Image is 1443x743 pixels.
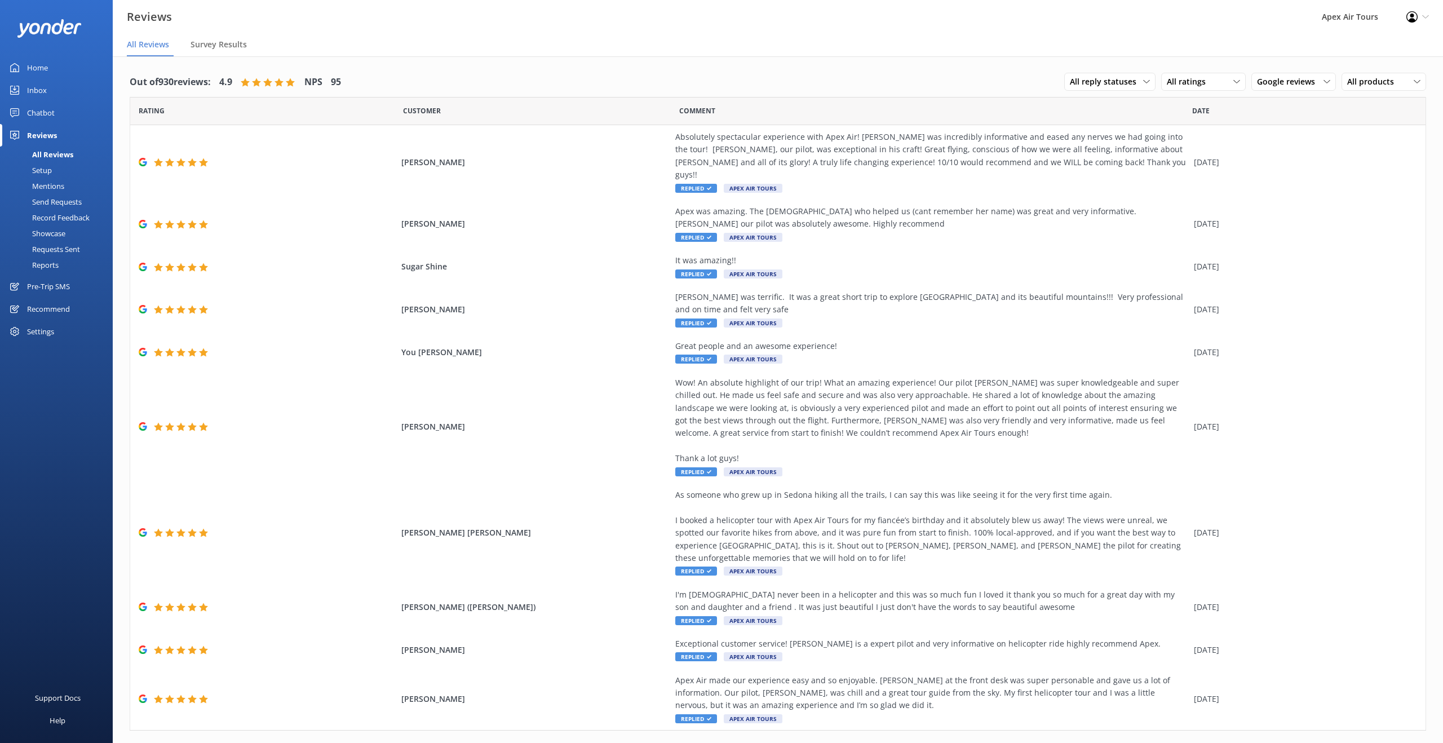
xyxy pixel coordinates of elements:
[27,79,47,101] div: Inbox
[675,616,717,625] span: Replied
[7,241,80,257] div: Requests Sent
[675,467,717,476] span: Replied
[27,124,57,147] div: Reviews
[724,184,782,193] span: Apex Air Tours
[675,567,717,576] span: Replied
[1194,693,1411,705] div: [DATE]
[724,616,782,625] span: Apex Air Tours
[1194,601,1411,613] div: [DATE]
[401,421,670,433] span: [PERSON_NAME]
[1257,76,1322,88] span: Google reviews
[7,257,59,273] div: Reports
[675,355,717,364] span: Replied
[27,298,70,320] div: Recommend
[724,319,782,328] span: Apex Air Tours
[127,39,169,50] span: All Reviews
[1167,76,1212,88] span: All ratings
[401,601,670,613] span: [PERSON_NAME] ([PERSON_NAME])
[7,147,73,162] div: All Reviews
[331,75,341,90] h4: 95
[27,320,54,343] div: Settings
[7,194,82,210] div: Send Requests
[403,105,441,116] span: Date
[7,225,65,241] div: Showcase
[724,652,782,661] span: Apex Air Tours
[401,693,670,705] span: [PERSON_NAME]
[675,377,1188,465] div: Wow! An absolute highlight of our trip! What an amazing experience! Our pilot [PERSON_NAME] was s...
[1347,76,1401,88] span: All products
[724,567,782,576] span: Apex Air Tours
[675,269,717,278] span: Replied
[7,210,113,225] a: Record Feedback
[7,225,113,241] a: Showcase
[675,589,1188,614] div: I'm [DEMOGRAPHIC_DATA] never been in a helicopter and this was so much fun I loved it thank you s...
[1194,421,1411,433] div: [DATE]
[675,638,1188,650] div: Exceptional customer service! [PERSON_NAME] is a expert pilot and very informative on helicopter ...
[27,56,48,79] div: Home
[7,257,113,273] a: Reports
[130,75,211,90] h4: Out of 930 reviews:
[401,346,670,359] span: You [PERSON_NAME]
[675,319,717,328] span: Replied
[27,101,55,124] div: Chatbot
[17,19,82,38] img: yonder-white-logo.png
[1070,76,1143,88] span: All reply statuses
[27,275,70,298] div: Pre-Trip SMS
[401,644,670,656] span: [PERSON_NAME]
[139,105,165,116] span: Date
[1194,260,1411,273] div: [DATE]
[724,467,782,476] span: Apex Air Tours
[675,184,717,193] span: Replied
[675,652,717,661] span: Replied
[401,156,670,169] span: [PERSON_NAME]
[675,340,1188,352] div: Great people and an awesome experience!
[724,355,782,364] span: Apex Air Tours
[1194,644,1411,656] div: [DATE]
[401,303,670,316] span: [PERSON_NAME]
[1192,105,1210,116] span: Date
[401,527,670,539] span: [PERSON_NAME] [PERSON_NAME]
[219,75,232,90] h4: 4.9
[7,178,64,194] div: Mentions
[7,178,113,194] a: Mentions
[7,162,113,178] a: Setup
[127,8,172,26] h3: Reviews
[675,233,717,242] span: Replied
[675,254,1188,267] div: It was amazing!!
[1194,218,1411,230] div: [DATE]
[675,131,1188,182] div: Absolutely spectacular experience with Apex Air! [PERSON_NAME] was incredibly informative and eas...
[724,233,782,242] span: Apex Air Tours
[35,687,81,709] div: Support Docs
[7,210,90,225] div: Record Feedback
[675,489,1188,564] div: As someone who grew up in Sedona hiking all the trails, I can say this was like seeing it for the...
[1194,346,1411,359] div: [DATE]
[191,39,247,50] span: Survey Results
[1194,303,1411,316] div: [DATE]
[304,75,322,90] h4: NPS
[401,260,670,273] span: Sugar Shine
[675,714,717,723] span: Replied
[50,709,65,732] div: Help
[1194,156,1411,169] div: [DATE]
[675,205,1188,231] div: Apex was amazing. The [DEMOGRAPHIC_DATA] who helped us (cant remember her name) was great and ver...
[7,162,52,178] div: Setup
[7,241,113,257] a: Requests Sent
[675,674,1188,712] div: Apex Air made our experience easy and so enjoyable. [PERSON_NAME] at the front desk was super per...
[724,269,782,278] span: Apex Air Tours
[724,714,782,723] span: Apex Air Tours
[7,147,113,162] a: All Reviews
[401,218,670,230] span: [PERSON_NAME]
[1194,527,1411,539] div: [DATE]
[675,291,1188,316] div: [PERSON_NAME] was terrific. It was a great short trip to explore [GEOGRAPHIC_DATA] and its beauti...
[679,105,715,116] span: Question
[7,194,113,210] a: Send Requests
